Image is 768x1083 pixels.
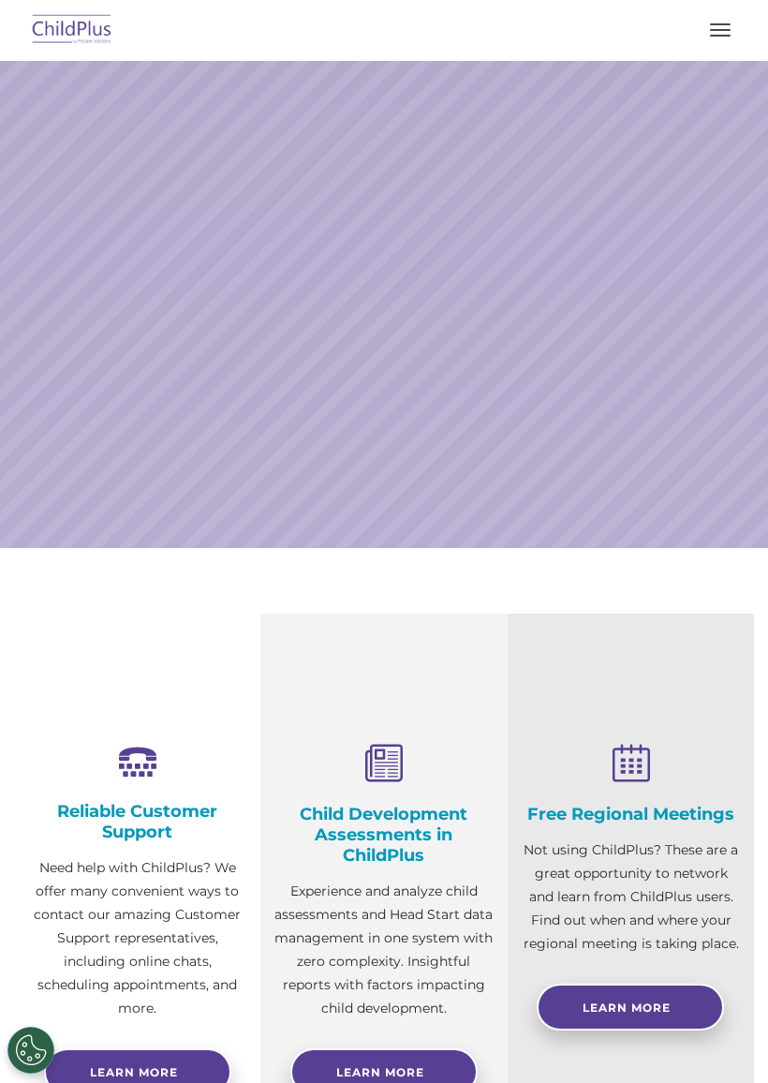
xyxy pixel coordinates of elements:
[274,804,493,866] h4: Child Development Assessments in ChildPlus
[336,1065,424,1079] span: Learn More
[537,984,724,1031] a: Learn More
[28,801,246,842] h4: Reliable Customer Support
[274,880,493,1020] p: Experience and analyze child assessments and Head Start data management in one system with zero c...
[522,804,740,824] h4: Free Regional Meetings
[90,1065,178,1079] span: Learn more
[28,8,116,52] img: ChildPlus by Procare Solutions
[522,838,740,956] p: Not using ChildPlus? These are a great opportunity to network and learn from ChildPlus users. Fin...
[7,1027,54,1074] button: Cookies Settings
[583,1001,671,1015] span: Learn More
[28,856,246,1020] p: Need help with ChildPlus? We offer many convenient ways to contact our amazing Customer Support r...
